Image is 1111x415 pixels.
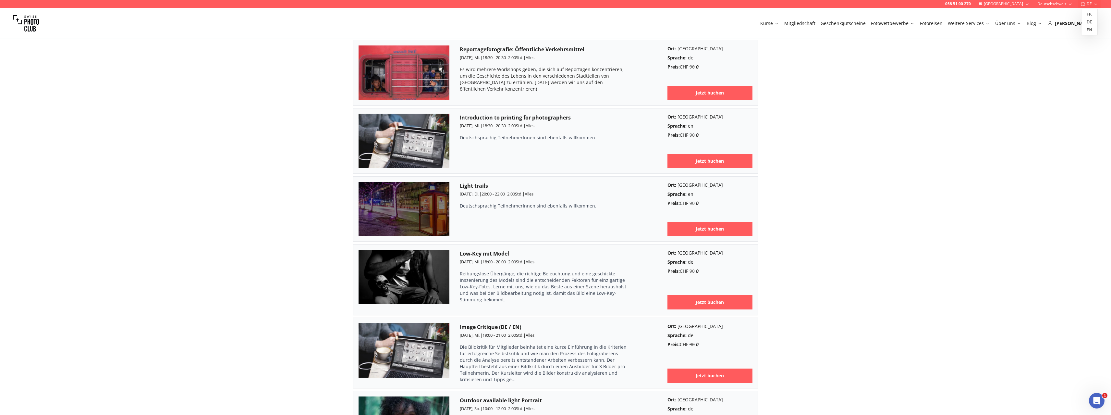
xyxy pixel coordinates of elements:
[13,10,39,36] img: Swiss photo club
[667,250,676,256] b: Ort :
[667,55,687,61] b: Sprache :
[526,123,534,129] span: Alles
[460,55,480,60] span: [DATE], Mi.
[460,332,480,338] span: [DATE], Mi.
[460,270,629,303] p: Reibungslose Übergänge, die richtige Beleuchtung und eine geschickte Inszenierung des Models sind...
[460,134,629,141] p: Deutschsprachig TeilnehmerInnen sind ebenfalls willkommen.
[667,341,680,347] b: Preis :
[526,332,534,338] span: Alles
[359,323,449,378] img: Image Critique (DE / EN)
[696,200,699,206] em: 0
[460,123,480,129] span: [DATE], Mi.
[460,191,533,197] small: | | |
[758,19,782,28] button: Kurse
[667,45,753,52] div: [GEOGRAPHIC_DATA]
[667,259,753,265] div: de
[696,226,724,232] b: Jetzt buchen
[482,191,505,197] span: 20:00 - 22:00
[690,341,695,347] span: 90
[482,406,506,411] span: 10:00 - 12:00
[667,191,687,197] b: Sprache :
[821,20,866,27] a: Geschenkgutscheine
[667,250,753,256] div: [GEOGRAPHIC_DATA]
[359,114,449,168] img: Introduction to printing for photographers
[667,259,687,265] b: Sprache :
[667,200,753,207] div: CHF
[667,123,687,129] b: Sprache :
[359,250,449,304] img: Low-Key mit Model
[482,123,506,129] span: 18:30 - 20:30
[667,332,753,339] div: de
[690,200,695,206] span: 90
[508,332,523,338] span: 2.00 Std.
[667,123,753,129] div: en
[460,259,534,265] small: | | |
[868,19,917,28] button: Fotowettbewerbe
[460,203,629,209] p: Deutschsprachig TeilnehmerInnen sind ebenfalls willkommen.
[667,323,753,330] div: [GEOGRAPHIC_DATA]
[945,1,971,6] a: 058 51 00 270
[460,259,480,265] span: [DATE], Mi.
[667,191,753,197] div: en
[667,182,753,188] div: [GEOGRAPHIC_DATA]
[1024,19,1045,28] button: Blog
[818,19,868,28] button: Geschenkgutscheine
[508,259,523,265] span: 2.00 Std.
[667,132,753,138] div: CHF
[667,406,687,412] b: Sprache :
[667,369,753,383] a: Jetzt buchen
[508,123,523,129] span: 2.00 Std.
[667,406,753,412] div: de
[460,182,652,190] h3: Light trails
[667,200,680,206] b: Preis :
[482,55,506,60] span: 18:30 - 20:30
[667,268,680,274] b: Preis :
[667,323,676,329] b: Ort :
[460,45,652,53] h3: Reportagefotografie: Öffentliche Verkehrsmittel
[667,154,753,168] a: Jetzt buchen
[871,20,915,27] a: Fotowettbewerbe
[460,323,652,331] h3: Image Critique (DE / EN)
[696,341,699,347] em: 0
[696,372,724,379] b: Jetzt buchen
[696,90,724,96] b: Jetzt buchen
[526,406,534,411] span: Alles
[667,132,680,138] b: Preis :
[667,222,753,236] a: Jetzt buchen
[667,55,753,61] div: de
[1083,26,1096,34] a: en
[920,20,943,27] a: Fotoreisen
[460,406,534,411] small: | | |
[667,396,753,403] div: [GEOGRAPHIC_DATA]
[690,132,695,138] span: 90
[482,259,506,265] span: 18:00 - 20:00
[460,332,534,338] small: | | |
[460,123,534,129] small: | | |
[1083,10,1096,18] a: fr
[460,191,479,197] span: [DATE], Di.
[667,182,676,188] b: Ort :
[526,55,534,60] span: Alles
[508,55,523,60] span: 2.00 Std.
[460,55,534,60] small: | | |
[948,20,990,27] a: Weitere Services
[995,20,1021,27] a: Über uns
[667,341,753,348] div: CHF
[690,64,695,70] span: 90
[945,19,993,28] button: Weitere Services
[667,396,676,403] b: Ort :
[696,132,699,138] em: 0
[667,332,687,338] b: Sprache :
[667,295,753,309] a: Jetzt buchen
[1047,20,1098,27] div: [PERSON_NAME]
[667,86,753,100] a: Jetzt buchen
[1089,393,1105,409] iframe: Intercom live chat
[507,191,522,197] span: 2.00 Std.
[760,20,779,27] a: Kurse
[667,114,753,120] div: [GEOGRAPHIC_DATA]
[1081,9,1097,35] div: DE
[1102,393,1107,398] span: 1
[667,64,753,70] div: CHF
[690,268,695,274] span: 90
[696,158,724,164] b: Jetzt buchen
